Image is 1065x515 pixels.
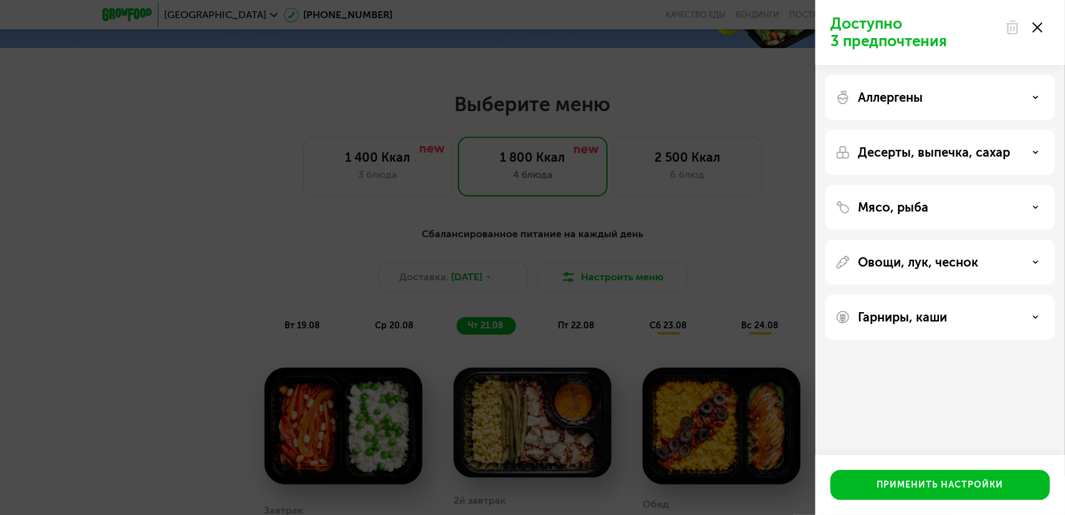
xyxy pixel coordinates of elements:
[858,255,978,270] p: Овощи, лук, чеснок
[830,15,998,50] p: Доступно 3 предпочтения
[858,90,923,105] p: Аллергены
[858,200,928,215] p: Мясо, рыба
[830,470,1050,500] button: Применить настройки
[877,479,1004,491] div: Применить настройки
[858,310,947,325] p: Гарниры, каши
[858,145,1010,160] p: Десерты, выпечка, сахар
